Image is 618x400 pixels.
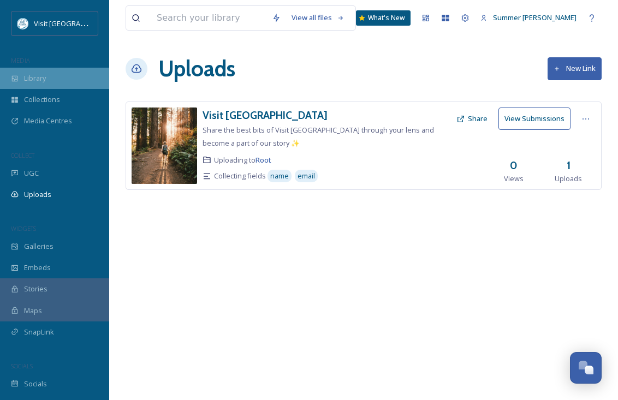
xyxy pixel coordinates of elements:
span: Views [504,174,524,184]
span: Uploads [24,189,51,200]
a: Summer [PERSON_NAME] [475,7,582,28]
h3: 0 [510,158,518,174]
span: SnapLink [24,327,54,337]
a: View Submissions [498,108,576,130]
span: Share the best bits of Visit [GEOGRAPHIC_DATA] through your lens and become a part of our story ✨ [203,125,434,148]
span: Uploads [555,174,582,184]
span: Socials [24,379,47,389]
span: Media Centres [24,116,72,126]
span: Visit [GEOGRAPHIC_DATA] [34,18,118,28]
span: Galleries [24,241,54,252]
span: name [270,171,289,181]
span: Uploading to [214,155,271,165]
span: Collecting fields [214,171,266,181]
span: email [298,171,315,181]
button: Open Chat [570,352,602,384]
h3: 1 [567,158,571,174]
span: MEDIA [11,56,30,64]
button: View Submissions [498,108,571,130]
h3: Visit [GEOGRAPHIC_DATA] [203,109,328,122]
span: Embeds [24,262,51,273]
a: Uploads [158,52,235,85]
img: download%20%282%29.png [17,18,28,29]
img: a42ecfbb-e553-4020-b30f-78225e7eff14.jpg [132,108,197,184]
span: WIDGETS [11,224,36,232]
span: Library [24,73,46,83]
span: Summer [PERSON_NAME] [493,13,577,22]
span: Collections [24,94,60,105]
a: View all files [286,7,350,28]
span: SOCIALS [11,362,33,370]
span: UGC [24,168,39,178]
a: Visit [GEOGRAPHIC_DATA] [203,108,328,123]
button: New Link [548,57,602,80]
span: Maps [24,306,42,316]
span: Stories [24,284,47,294]
button: Share [451,108,493,129]
a: Root [255,155,271,165]
span: COLLECT [11,151,34,159]
a: What's New [356,10,411,26]
input: Search your library [151,6,266,30]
